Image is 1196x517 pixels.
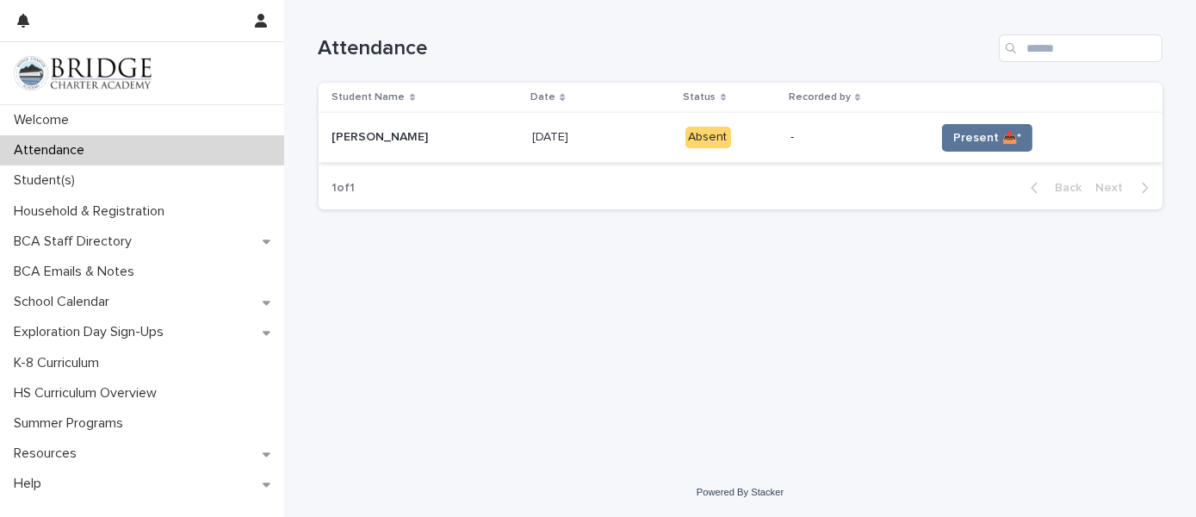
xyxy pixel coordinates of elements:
[332,127,432,145] p: [PERSON_NAME]
[7,415,137,432] p: Summer Programs
[7,324,177,340] p: Exploration Day Sign-Ups
[684,88,716,107] p: Status
[319,36,992,61] h1: Attendance
[953,129,1021,146] span: Present 📥*
[1096,182,1134,194] span: Next
[7,476,55,492] p: Help
[789,88,851,107] p: Recorded by
[14,56,152,90] img: V1C1m3IdTEidaUdm9Hs0
[7,234,146,250] p: BCA Staff Directory
[7,294,123,310] p: School Calendar
[7,355,113,371] p: K-8 Curriculum
[7,142,98,159] p: Attendance
[7,385,170,402] p: HS Curriculum Overview
[319,167,369,209] p: 1 of 1
[999,34,1162,62] input: Search
[319,113,1162,163] tr: [PERSON_NAME][PERSON_NAME] [DATE][DATE] Absent-Present 📥*
[7,172,89,189] p: Student(s)
[1089,180,1162,196] button: Next
[1017,180,1089,196] button: Back
[332,88,406,107] p: Student Name
[685,127,731,148] div: Absent
[697,487,784,497] a: Powered By Stacker
[7,203,178,220] p: Household & Registration
[942,124,1032,152] button: Present 📥*
[1045,182,1082,194] span: Back
[790,130,922,145] p: -
[7,264,148,280] p: BCA Emails & Notes
[7,445,90,462] p: Resources
[7,112,83,128] p: Welcome
[532,127,572,145] p: [DATE]
[530,88,555,107] p: Date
